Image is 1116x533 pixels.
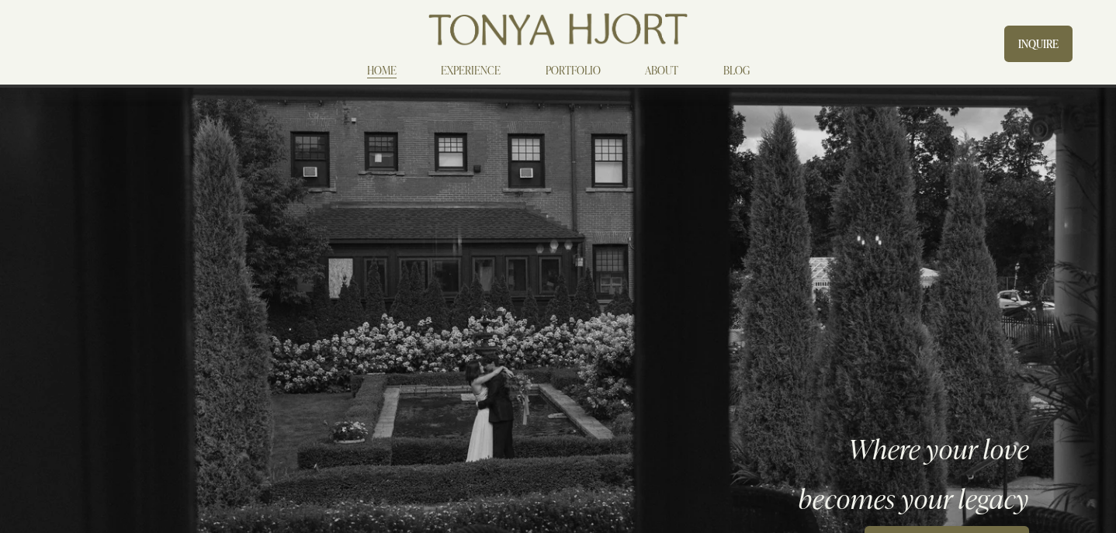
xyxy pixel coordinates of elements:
[645,61,678,80] a: ABOUT
[441,61,501,80] a: EXPERIENCE
[425,8,690,51] img: Tonya Hjort
[546,61,601,80] a: PORTFOLIO
[692,434,1030,462] h3: Where your love
[692,484,1030,512] h3: becomes your legacy
[723,61,750,80] a: BLOG
[367,61,397,80] a: HOME
[1004,26,1073,62] a: INQUIRE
